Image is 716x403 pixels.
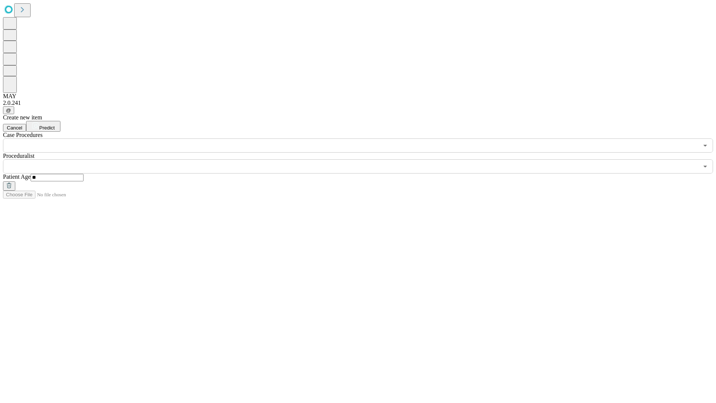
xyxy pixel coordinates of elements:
button: Open [700,140,710,151]
span: Predict [39,125,54,131]
span: Proceduralist [3,153,34,159]
div: MAY [3,93,713,100]
span: Cancel [7,125,22,131]
button: Predict [26,121,60,132]
button: Cancel [3,124,26,132]
button: @ [3,106,14,114]
span: Scheduled Procedure [3,132,43,138]
button: Open [700,161,710,172]
span: Create new item [3,114,42,121]
span: Patient Age [3,174,31,180]
span: @ [6,107,11,113]
div: 2.0.241 [3,100,713,106]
